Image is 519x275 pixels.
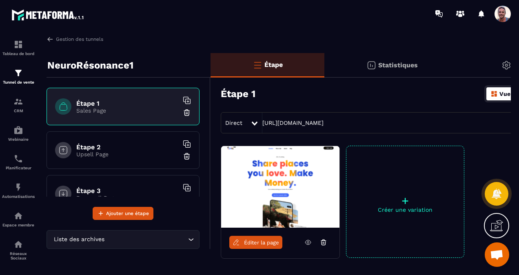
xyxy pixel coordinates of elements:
img: automations [13,125,23,135]
p: Statistiques [378,61,418,69]
a: automationsautomationsEspace membre [2,205,35,233]
p: Downsell Page [76,195,178,201]
h6: Étape 3 [76,187,178,195]
p: Webinaire [2,137,35,142]
p: Automatisations [2,194,35,199]
a: formationformationTunnel de vente [2,62,35,91]
span: Direct [225,120,242,126]
img: logo [11,7,85,22]
img: image [221,146,339,228]
img: trash [183,109,191,117]
img: formation [13,97,23,106]
img: bars-o.4a397970.svg [253,60,262,70]
img: arrow [47,35,54,43]
a: social-networksocial-networkRéseaux Sociaux [2,233,35,266]
p: CRM [2,109,35,113]
button: Ajouter une étape [93,207,153,220]
p: Tableau de bord [2,51,35,56]
img: trash [183,152,191,160]
div: Search for option [47,230,200,249]
img: automations [13,182,23,192]
img: trash [183,196,191,204]
a: formationformationTableau de bord [2,33,35,62]
a: formationformationCRM [2,91,35,119]
a: schedulerschedulerPlanificateur [2,148,35,176]
img: scheduler [13,154,23,164]
span: Ajouter une étape [106,209,149,217]
a: [URL][DOMAIN_NAME] [262,120,324,126]
p: Étape [264,61,283,69]
img: social-network [13,240,23,249]
p: Tunnel de vente [2,80,35,84]
a: Éditer la page [229,236,282,249]
p: NeuroRésonance1 [47,57,133,73]
span: Éditer la page [244,240,279,246]
h3: Étape 1 [221,88,255,100]
h6: Étape 1 [76,100,178,107]
p: Planificateur [2,166,35,170]
img: stats.20deebd0.svg [366,60,376,70]
p: Réseaux Sociaux [2,251,35,260]
img: formation [13,68,23,78]
span: Liste des archives [52,235,106,244]
a: Ouvrir le chat [485,242,509,267]
img: automations [13,211,23,221]
a: automationsautomationsWebinaire [2,119,35,148]
img: formation [13,40,23,49]
a: Gestion des tunnels [47,35,103,43]
h6: Étape 2 [76,143,178,151]
img: setting-gr.5f69749f.svg [501,60,511,70]
p: Upsell Page [76,151,178,157]
img: dashboard-orange.40269519.svg [490,90,498,98]
p: + [346,195,464,206]
p: Espace membre [2,223,35,227]
p: Sales Page [76,107,178,114]
input: Search for option [106,235,186,244]
a: automationsautomationsAutomatisations [2,176,35,205]
p: Créer une variation [346,206,464,213]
